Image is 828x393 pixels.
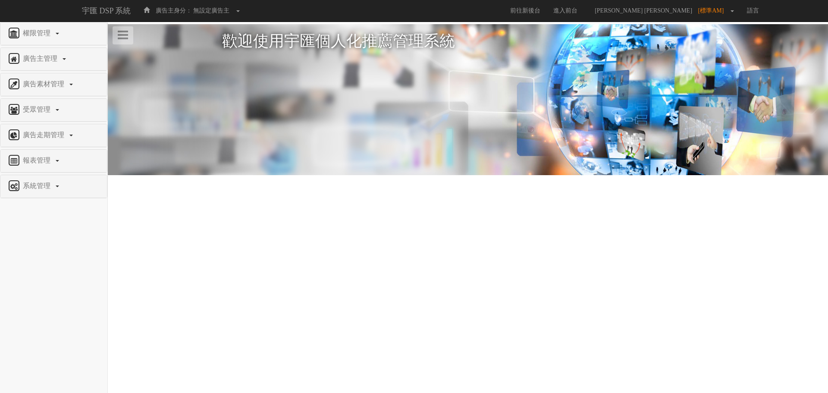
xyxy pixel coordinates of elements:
[7,129,100,142] a: 廣告走期管理
[7,27,100,41] a: 權限管理
[21,182,55,189] span: 系統管理
[7,154,100,168] a: 報表管理
[21,106,55,113] span: 受眾管理
[590,7,696,14] span: [PERSON_NAME] [PERSON_NAME]
[7,52,100,66] a: 廣告主管理
[21,157,55,164] span: 報表管理
[7,179,100,193] a: 系統管理
[156,7,192,14] span: 廣告主身分：
[698,7,728,14] span: [標準AM]
[21,131,69,138] span: 廣告走期管理
[7,103,100,117] a: 受眾管理
[193,7,229,14] span: 無設定廣告主
[7,78,100,91] a: 廣告素材管理
[222,33,714,50] h1: 歡迎使用宇匯個人化推薦管理系統
[21,29,55,37] span: 權限管理
[21,55,62,62] span: 廣告主管理
[21,80,69,88] span: 廣告素材管理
